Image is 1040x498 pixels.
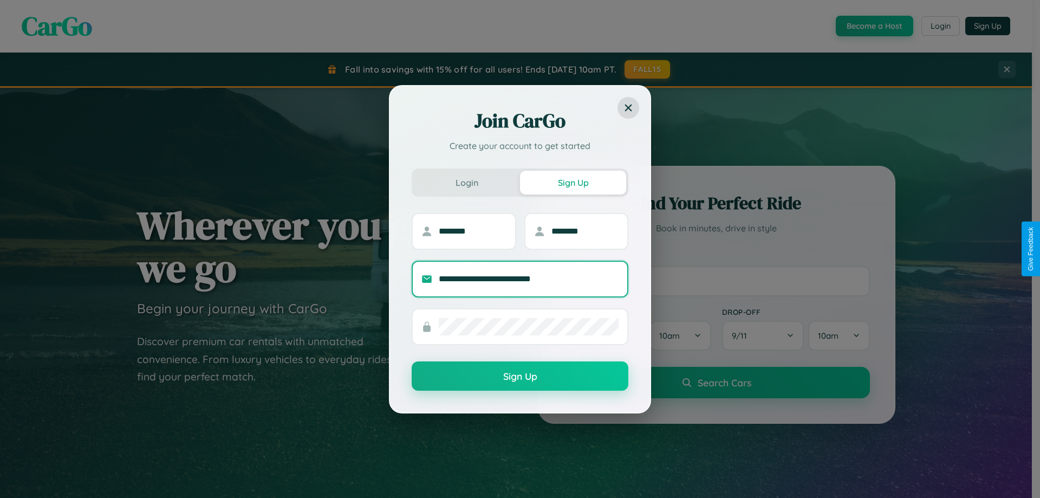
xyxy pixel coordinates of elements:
button: Sign Up [520,171,626,195]
p: Create your account to get started [412,139,628,152]
div: Give Feedback [1027,227,1035,271]
button: Login [414,171,520,195]
button: Sign Up [412,361,628,391]
h2: Join CarGo [412,108,628,134]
